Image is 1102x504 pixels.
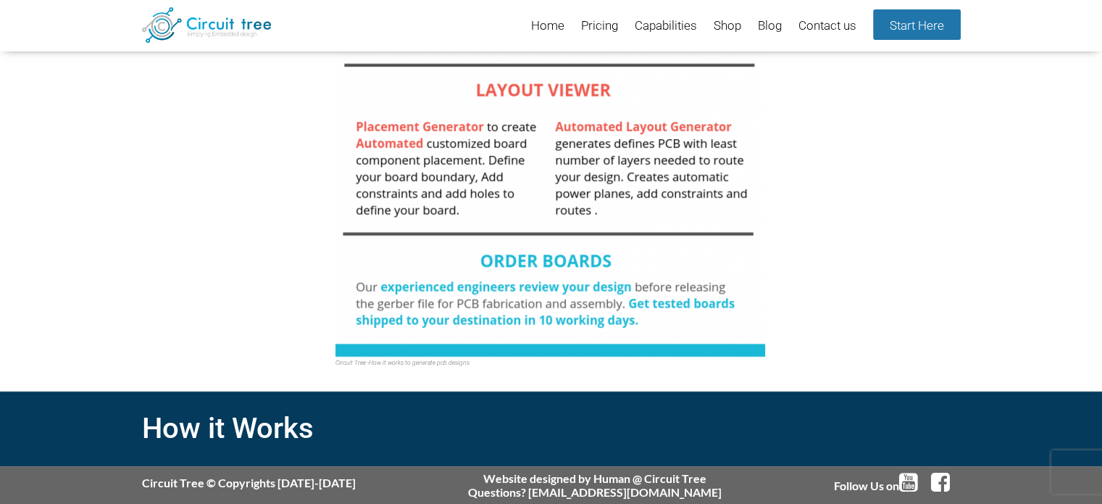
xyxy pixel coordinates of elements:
[758,9,782,44] a: Blog
[714,9,741,44] a: Shop
[531,9,564,44] a: Home
[834,471,961,493] div: Follow Us on
[335,357,767,369] p: Circuit Tree -How it works to generate pcb designs
[798,9,856,44] a: Contact us
[142,404,961,454] h2: How it Works
[142,476,356,489] div: Circuit Tree © Copyrights [DATE]-[DATE]
[873,9,961,40] a: Start Here
[142,7,272,43] img: Circuit Tree
[581,9,618,44] a: Pricing
[635,9,697,44] a: Capabilities
[468,471,722,499] div: Website designed by Human @ Circuit Tree Questions? [EMAIL_ADDRESS][DOMAIN_NAME]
